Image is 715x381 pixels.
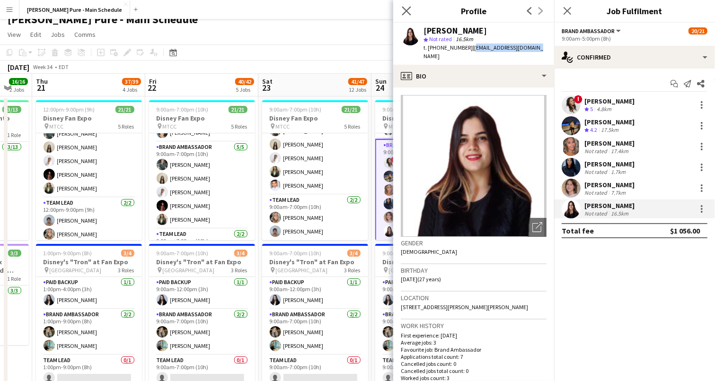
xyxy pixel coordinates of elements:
h3: Birthday [401,266,547,275]
div: [DATE] [8,62,29,72]
app-card-role: Team Lead2/212:00pm-9:00pm (9h)[PERSON_NAME][PERSON_NAME] [36,198,142,243]
div: 17.4km [609,147,630,155]
h1: [PERSON_NAME] Pure - Main Schedule [8,12,198,26]
div: Total fee [562,226,594,235]
app-job-card: 9:00am-7:00pm (10h)21/21Disney Fan Expo MTCC5 Roles[PERSON_NAME]Brand Ambassador5/59:00am-7:00pm ... [262,100,368,240]
app-card-role: Paid Backup1/19:00am-12:00pm (3h)[PERSON_NAME] [375,277,481,309]
app-job-card: 9:00am-5:00pm (8h)20/21Disney Fan Expo MTCC5 Roles[PERSON_NAME][PERSON_NAME][PERSON_NAME]Brand Am... [375,100,481,240]
app-card-role: Paid Backup1/19:00am-12:00pm (3h)[PERSON_NAME] [149,277,255,309]
span: Comms [74,30,96,39]
span: 21 [35,82,48,93]
span: 3 Roles [344,267,361,274]
div: 16.5km [609,210,630,217]
span: 3/3 [8,250,21,257]
div: [PERSON_NAME] [584,181,635,189]
span: Fri [149,77,157,86]
app-card-role: Brand Ambassador2/29:00am-7:00pm (10h)[PERSON_NAME][PERSON_NAME] [262,309,368,355]
h3: Disney's "Tron" at Fan Expo [149,258,255,266]
span: Sat [262,77,273,86]
span: Not rated [429,35,452,43]
span: 3/4 [347,250,361,257]
span: 12:00pm-9:00pm (9h) [44,106,95,113]
span: ! [574,95,583,104]
div: 5 Jobs [236,86,254,93]
span: 13/13 [2,106,21,113]
div: Not rated [584,147,609,155]
span: 16.5km [454,35,475,43]
app-card-role: Brand Ambassador5/59:00am-7:00pm (10h)[PERSON_NAME][PERSON_NAME][PERSON_NAME][PERSON_NAME][PERSON... [262,108,368,195]
div: [PERSON_NAME] [584,201,635,210]
span: 20/21 [689,27,707,35]
button: [PERSON_NAME] Pure - Main Schedule [19,0,130,19]
span: 5 Roles [118,123,134,130]
h3: Disney's "Tron" at Fan Expo [36,258,142,266]
span: MTCC [50,123,64,130]
app-card-role: Brand Ambassador2/29:00am-5:00pm (8h)[PERSON_NAME][PERSON_NAME] [375,309,481,355]
span: 21/21 [115,106,134,113]
app-card-role: Brand Ambassador2/21:00pm-9:00pm (8h)[PERSON_NAME][PERSON_NAME] [36,309,142,355]
div: [PERSON_NAME] [584,118,635,126]
span: 9:00am-7:00pm (10h) [157,250,209,257]
div: Not rated [584,168,609,175]
div: 4 Jobs [123,86,141,93]
app-card-role: Paid Backup1/11:00pm-4:00pm (3h)[PERSON_NAME] [36,277,142,309]
app-card-role: Brand Ambassador2/29:00am-7:00pm (10h)[PERSON_NAME][PERSON_NAME] [149,309,255,355]
span: [DATE] (27 years) [401,276,441,283]
div: Open photos pop-in [528,218,547,237]
h3: Profile [393,5,554,17]
app-card-role: Brand Ambassador5/512:00pm-9:00pm (9h)[PERSON_NAME][PERSON_NAME][PERSON_NAME][PERSON_NAME][PERSON... [36,111,142,198]
span: 9:00am-7:00pm (10h) [157,106,209,113]
h3: Disney's "Tron" at Fan Expo [375,258,481,266]
span: 9:00am-5:00pm (8h) [383,106,432,113]
div: 12 Jobs [349,86,367,93]
a: Edit [26,28,45,41]
app-card-role: Paid Backup1/19:00am-12:00pm (3h)[PERSON_NAME] [262,277,368,309]
span: 21/21 [342,106,361,113]
div: Not rated [584,189,609,196]
span: [GEOGRAPHIC_DATA] [389,267,441,274]
h3: Disney Fan Expo [262,114,368,122]
span: Jobs [51,30,65,39]
span: 24 [374,82,387,93]
a: View [4,28,25,41]
span: [GEOGRAPHIC_DATA] [163,267,215,274]
span: 41/47 [348,78,367,85]
p: First experience: [DATE] [401,332,547,339]
span: 23 [261,82,273,93]
span: [STREET_ADDRESS][PERSON_NAME][PERSON_NAME] [401,303,528,311]
div: [PERSON_NAME] [584,160,635,168]
span: 3/4 [121,250,134,257]
p: Cancelled jobs count: 0 [401,360,547,367]
div: 7.7km [609,189,627,196]
div: $1 056.00 [670,226,700,235]
p: Applications total count: 7 [401,353,547,360]
span: 5 Roles [231,123,247,130]
span: MTCC [389,123,403,130]
span: Sun [375,77,387,86]
button: Brand Ambassador [562,27,622,35]
span: [GEOGRAPHIC_DATA] [276,267,328,274]
p: Average jobs: 3 [401,339,547,346]
span: 22 [148,82,157,93]
div: Not rated [584,210,609,217]
div: 17.5km [599,126,620,134]
h3: Disney's "Tron" at Fan Expo [262,258,368,266]
h3: Disney Fan Expo [36,114,142,122]
span: Edit [30,30,41,39]
div: 1.7km [609,168,627,175]
div: [PERSON_NAME] [584,139,635,147]
span: 5 Roles [344,123,361,130]
h3: Gender [401,239,547,247]
app-job-card: 12:00pm-9:00pm (9h)21/21Disney Fan Expo MTCC5 Roles[PERSON_NAME]Brand Ambassador5/512:00pm-9:00pm... [36,100,142,240]
span: Brand Ambassador [562,27,615,35]
div: [PERSON_NAME] [424,26,487,35]
h3: Work history [401,321,547,330]
span: Week 34 [31,63,55,70]
span: MTCC [276,123,290,130]
div: 9:00am-5:00pm (8h) [562,35,707,42]
span: 1:00pm-9:00pm (8h) [44,250,92,257]
a: Comms [71,28,99,41]
h3: Job Fulfilment [554,5,715,17]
